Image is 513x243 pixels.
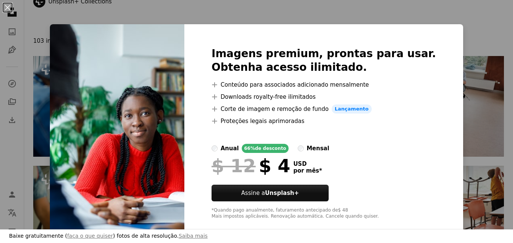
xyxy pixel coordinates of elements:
[67,233,113,239] a: faça o que quiser
[298,145,304,151] input: mensal
[212,47,436,74] h2: Imagens premium, prontas para usar. Obtenha acesso ilimitado.
[212,92,436,101] li: Downloads royalty-free ilimitados
[212,156,290,176] div: $ 4
[242,144,288,153] div: 66% de desconto
[293,160,322,167] span: USD
[265,190,299,196] strong: Unsplash+
[332,104,372,114] span: Lançamento
[212,145,218,151] input: anual66%de desconto
[212,117,436,126] li: Proteções legais aprimoradas
[9,232,208,240] h3: Baixe gratuitamente ( ) fotos de alta resolução.
[212,185,329,201] button: Assine aUnsplash+
[212,156,256,176] span: $ 12
[212,207,436,220] div: *Quando pago anualmente, faturamento antecipado de $ 48 Mais impostos aplicáveis. Renovação autom...
[179,233,208,239] a: Saiba mais
[50,24,184,242] img: premium_photo-1683135218355-6d72011bf303
[293,167,322,174] span: por mês *
[221,144,239,153] div: anual
[212,104,436,114] li: Corte de imagem e remoção de fundo
[307,144,329,153] div: mensal
[212,80,436,89] li: Conteúdo para associados adicionado mensalmente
